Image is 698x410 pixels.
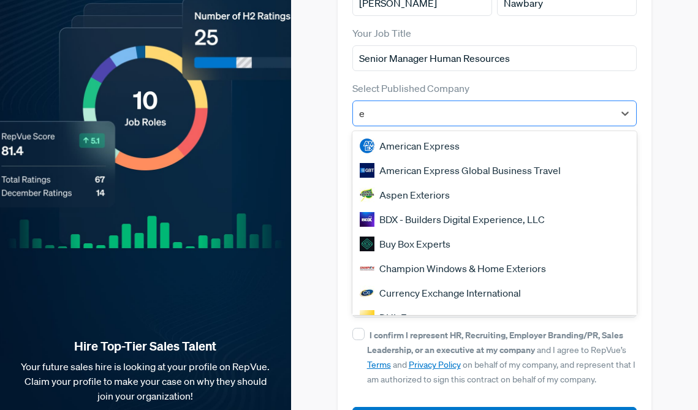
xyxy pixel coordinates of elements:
div: Aspen Exteriors [352,183,637,207]
span: and I agree to RepVue’s and on behalf of my company, and represent that I am authorized to sign t... [367,330,635,385]
img: Currency Exchange International [360,286,374,300]
div: American Express Global Business Travel [352,158,637,183]
div: BDX - Builders Digital Experience, LLC [352,207,637,232]
div: Currency Exchange International [352,281,637,305]
img: American Express [360,139,374,153]
strong: Hire Top-Tier Sales Talent [20,338,271,354]
img: Buy Box Experts [360,237,374,251]
img: Aspen Exteriors [360,188,374,202]
img: Champion Windows & Home Exteriors [360,261,374,276]
a: Privacy Policy [409,359,461,370]
p: Your future sales hire is looking at your profile on RepVue. Claim your profile to make your case... [20,359,271,403]
div: Champion Windows & Home Exteriors [352,256,637,281]
strong: I confirm I represent HR, Recruiting, Employer Branding/PR, Sales Leadership, or an executive at ... [367,329,623,355]
div: Buy Box Experts [352,232,637,256]
a: Terms [367,359,391,370]
div: American Express [352,134,637,158]
label: Your Job Title [352,26,411,40]
input: Title [352,45,637,71]
img: American Express Global Business Travel [360,163,374,178]
div: DHL Express [352,305,637,330]
img: BDX - Builders Digital Experience, LLC [360,212,374,227]
label: Select Published Company [352,81,469,96]
img: DHL Express [360,310,374,325]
